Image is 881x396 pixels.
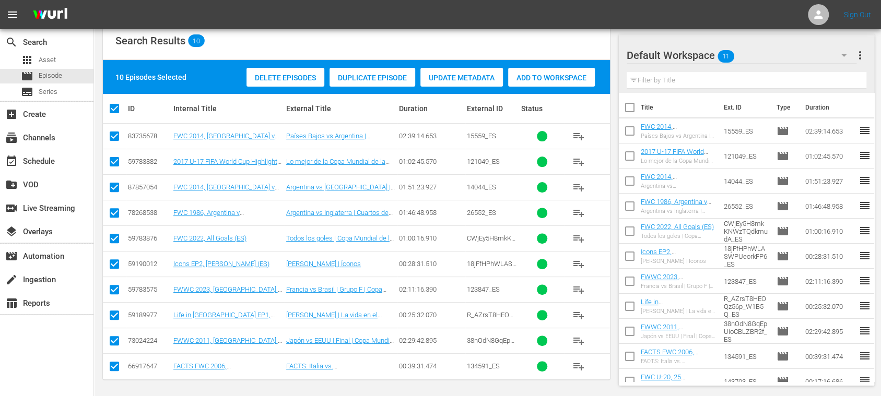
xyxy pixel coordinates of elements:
img: ans4CAIJ8jUAAAAAAAAAAAAAAAAAAAAAAAAgQb4GAAAAAAAAAAAAAAAAAAAAAAAAJMjXAAAAAAAAAAAAAAAAAAAAAAAAgAT5G... [25,3,75,27]
span: playlist_add [572,334,585,347]
td: R_AZrsT8HEOQz56p_W1B5Q_ES [720,294,772,319]
span: Episode [777,150,789,162]
a: Países Bajos vs Argentina | Semifinales | Copa Mundial de la FIFA Brasil 2014™ | Partido completo [286,132,393,155]
span: Episode [39,70,62,81]
div: Todos los goles | Copa Mundial de la FIFA Catar 2022™ [641,233,715,239]
div: [PERSON_NAME] | La vida en el [GEOGRAPHIC_DATA] [641,308,715,315]
span: reorder [859,375,871,387]
div: 66917647 [128,362,170,370]
span: playlist_add [572,155,585,168]
span: reorder [859,174,871,187]
div: 59783575 [128,285,170,293]
span: 10 [188,37,205,44]
a: FWC 2014, [GEOGRAPHIC_DATA] v [GEOGRAPHIC_DATA], Semi-Finals - FMR (ES) [641,123,709,154]
span: Series [39,87,57,97]
span: more_vert [854,49,866,62]
td: 02:39:14.653 [801,118,859,143]
td: 01:00:16.910 [801,219,859,244]
td: 00:25:32.070 [801,294,859,319]
a: Icons EP2, [PERSON_NAME] (ES) [173,260,269,268]
span: reorder [859,224,871,237]
div: Status [521,104,563,113]
th: Type [770,93,799,122]
button: playlist_add [566,277,591,302]
button: playlist_add [566,303,591,328]
div: 59783876 [128,234,170,242]
div: Japón vs EEUU | Final | Copa Mundial Femenina de la FIFA [GEOGRAPHIC_DATA] 2011™ | Partido Completo [641,333,715,340]
div: Argentina vs Inglaterra | Cuartos de final | Copa Mundial de la FIFA México 1986™ | Partido completo [641,208,715,214]
span: reorder [859,325,871,337]
span: playlist_add [572,130,585,142]
a: FWWC 2023, [GEOGRAPHIC_DATA] v [GEOGRAPHIC_DATA] (ES) [641,273,709,304]
span: Asset [21,54,33,66]
a: FWC 2022, All Goals (ES) [173,234,246,242]
div: 59783882 [128,158,170,165]
div: Países Bajos vs Argentina | Semifinales | Copa Mundial de la FIFA Brasil 2014™ | Partido completo [641,133,715,139]
span: Episode [777,250,789,262]
a: Icons EP2, [PERSON_NAME] (ES) [641,248,704,263]
a: [PERSON_NAME] | Íconos [286,260,361,268]
a: FACTS FWC 2006, [GEOGRAPHIC_DATA] v [GEOGRAPHIC_DATA] (ES) [173,362,250,386]
a: Argentina vs [GEOGRAPHIC_DATA] | Grupo F | Copa Mundial de la FIFA Brasil 2014™ | Partido completo [286,183,395,207]
span: Series [21,86,33,98]
span: 11 [718,45,734,67]
span: Episode [21,70,33,82]
div: 00:39:31.474 [399,362,464,370]
td: 01:02:45.570 [801,143,859,169]
a: FWC 2022, All Goals (ES) [641,223,714,231]
span: playlist_add [572,258,585,270]
td: 00:28:31.510 [801,244,859,269]
span: Duplicate Episode [330,74,415,82]
span: Ingestion [5,273,18,286]
div: Default Workspace [627,41,857,70]
span: Automation [5,250,18,262]
span: playlist_add [572,232,585,245]
span: 123847_ES [467,285,500,293]
td: 134591_ES [720,344,772,369]
a: FWC 2014, [GEOGRAPHIC_DATA] v [GEOGRAPHIC_DATA], Group Stage - FMR (ES) [641,173,710,204]
span: 15559_ES [467,132,496,140]
a: Lo mejor de la Copa Mundial de la FIFA 2017™ [286,158,390,173]
span: Channels [5,131,18,144]
span: CWjEy5H8mkKNWzTQdkmudA_ES [467,234,516,258]
td: 14044_ES [720,169,772,194]
button: Duplicate Episode [330,68,415,87]
span: Episode [777,275,789,287]
span: Schedule [5,155,18,167]
button: playlist_add [566,149,591,174]
div: 87857054 [128,183,170,191]
td: 01:46:48.958 [801,194,859,219]
span: Episode [777,325,789,338]
a: FWC 2014, [GEOGRAPHIC_DATA] v [GEOGRAPHIC_DATA], Group Stage - FMR (ES) [173,183,280,207]
a: FWWC 2011, [GEOGRAPHIC_DATA] v [GEOGRAPHIC_DATA], Final - FMR (ES) [641,323,709,354]
span: 14044_ES [467,183,496,191]
div: Argentina vs [GEOGRAPHIC_DATA] | Grupo F | Copa Mundial de la FIFA Brasil 2014™ | Partido completo [641,183,715,189]
a: Japón vs EEUU | Final | Copa Mundial Femenina de la FIFA [GEOGRAPHIC_DATA] 2011™ | Partido Completo [286,337,395,368]
span: Episode [777,350,789,363]
span: reorder [859,199,871,212]
span: Episode [777,200,789,212]
span: 18jFfHPhWLASWPUeorkFP6_ES [467,260,517,275]
span: Add to Workspace [508,74,595,82]
td: 02:11:16.390 [801,269,859,294]
span: Episode [777,300,789,313]
div: 02:11:16.390 [399,285,464,293]
span: 134591_ES [467,362,500,370]
a: FWC 2014, [GEOGRAPHIC_DATA] v [GEOGRAPHIC_DATA], Semi-Finals - FMR (ES) [173,132,279,155]
div: 01:02:45.570 [399,158,464,165]
td: 123847_ES [720,269,772,294]
div: Lo mejor de la Copa Mundial de la FIFA 2017™ [641,158,715,164]
span: Episode [777,175,789,187]
td: 18jFfHPhWLASWPUeorkFP6_ES [720,244,772,269]
div: 01:51:23.927 [399,183,464,191]
span: Delete Episodes [246,74,324,82]
span: Overlays [5,225,18,238]
span: reorder [859,299,871,312]
div: Francia vs Brasil | Grupo F | Copa Mundial Femenina de la FIFA Australia & [GEOGRAPHIC_DATA] 2023... [641,283,715,290]
span: Search Results [115,34,185,47]
span: VOD [5,178,18,191]
a: FWWC 2023, [GEOGRAPHIC_DATA] v [GEOGRAPHIC_DATA] (ES) [173,285,282,301]
button: playlist_add [566,124,591,149]
div: [PERSON_NAME] | Íconos [641,258,715,265]
a: Sign Out [844,10,871,19]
